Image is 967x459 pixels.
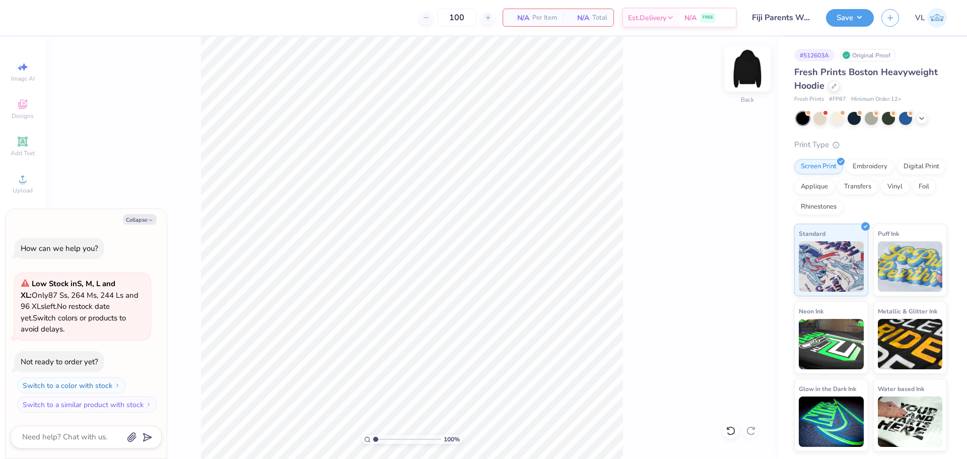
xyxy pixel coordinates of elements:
input: Untitled Design [744,8,818,28]
div: Digital Print [897,159,946,174]
span: N/A [509,13,529,23]
input: – – [437,9,476,27]
div: Embroidery [846,159,894,174]
span: N/A [684,13,697,23]
span: No restock date yet. [21,301,110,323]
div: Applique [794,179,835,194]
span: Puff Ink [878,228,899,239]
button: Switch to a similar product with stock [17,397,157,413]
span: Standard [799,228,825,239]
a: VL [915,8,947,28]
span: Per Item [532,13,557,23]
div: Print Type [794,139,947,151]
span: Total [592,13,607,23]
span: Minimum Order: 12 + [851,95,902,104]
div: How can we help you? [21,243,98,253]
button: Switch to a color with stock [17,377,126,394]
strong: Low Stock in S, M, L and XL : [21,279,115,300]
span: Neon Ink [799,306,823,316]
img: Puff Ink [878,241,943,292]
span: Upload [13,186,33,194]
span: Image AI [11,75,35,83]
img: Glow in the Dark Ink [799,397,864,447]
span: Designs [12,112,34,120]
span: Est. Delivery [628,13,666,23]
span: FREE [703,14,713,21]
img: Switch to a color with stock [114,382,120,388]
div: Original Proof [840,49,896,61]
div: Back [741,95,754,104]
img: Water based Ink [878,397,943,447]
span: Metallic & Glitter Ink [878,306,937,316]
div: Transfers [838,179,878,194]
img: Vincent Lloyd Laurel [927,8,947,28]
div: # 512603A [794,49,835,61]
span: N/A [569,13,589,23]
span: Water based Ink [878,383,924,394]
img: Neon Ink [799,319,864,369]
div: Vinyl [881,179,909,194]
button: Collapse [123,214,157,225]
button: Save [826,9,874,27]
img: Switch to a similar product with stock [146,402,152,408]
img: Metallic & Glitter Ink [878,319,943,369]
span: 100 % [444,435,460,444]
span: Glow in the Dark Ink [799,383,856,394]
span: Fresh Prints [794,95,824,104]
div: Rhinestones [794,200,843,215]
span: Fresh Prints Boston Heavyweight Hoodie [794,66,938,92]
img: Back [727,48,768,89]
span: Add Text [11,149,35,157]
span: Only 87 Ss, 264 Ms, 244 Ls and 96 XLs left. Switch colors or products to avoid delays. [21,279,139,334]
span: # FP87 [829,95,846,104]
div: Not ready to order yet? [21,357,98,367]
div: Foil [912,179,936,194]
img: Standard [799,241,864,292]
div: Screen Print [794,159,843,174]
span: VL [915,12,925,24]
